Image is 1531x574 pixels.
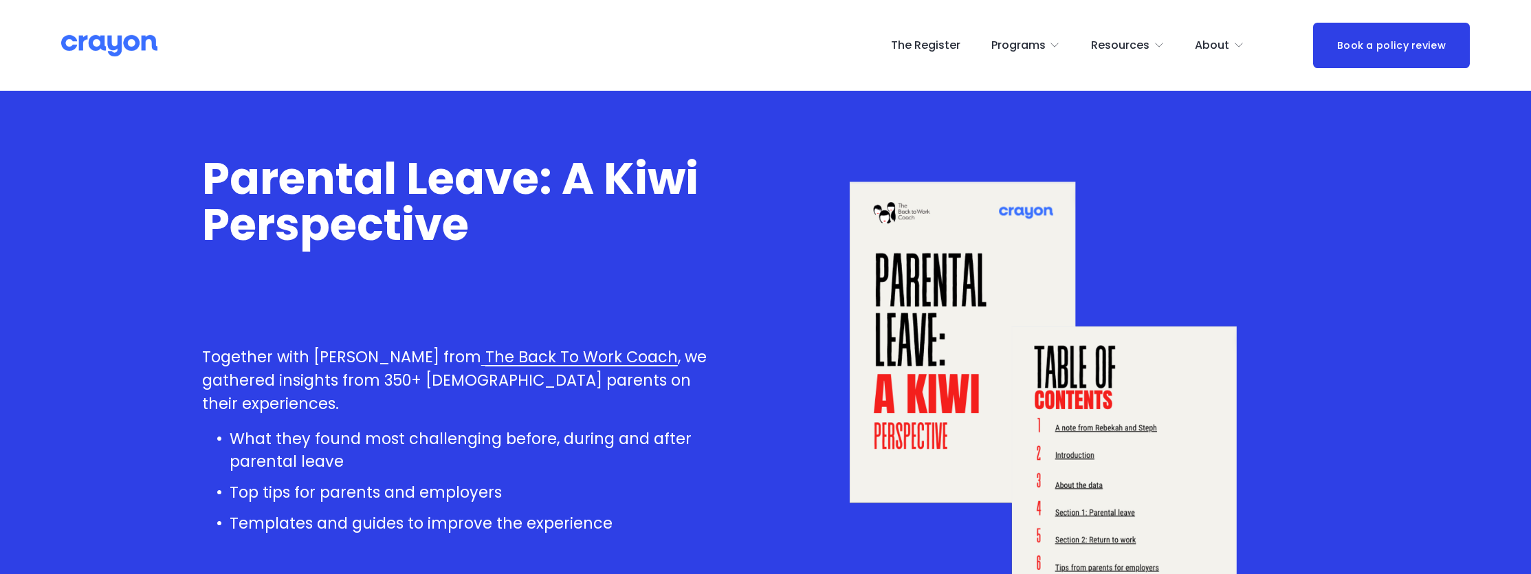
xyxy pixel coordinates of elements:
p: What they found most challenging before, during and after parental leave [230,428,715,474]
span: Programs [991,36,1046,56]
span: Resources [1091,36,1149,56]
a: folder dropdown [1091,34,1165,56]
h1: Parental Leave: A Kiwi Perspective [202,155,715,248]
span: About [1195,36,1229,56]
span: The Back To Work Coach [485,346,678,368]
p: Together with [PERSON_NAME] from , we gathered insights from 350+ [DEMOGRAPHIC_DATA] parents on t... [202,346,715,415]
a: The Register [891,34,960,56]
p: Top tips for parents and employers [230,481,715,505]
a: folder dropdown [991,34,1061,56]
a: The Back To Work Coach [481,346,678,368]
a: Book a policy review [1313,23,1470,67]
p: Templates and guides to improve the experience [230,512,715,536]
img: Crayon [61,34,157,58]
a: folder dropdown [1195,34,1244,56]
